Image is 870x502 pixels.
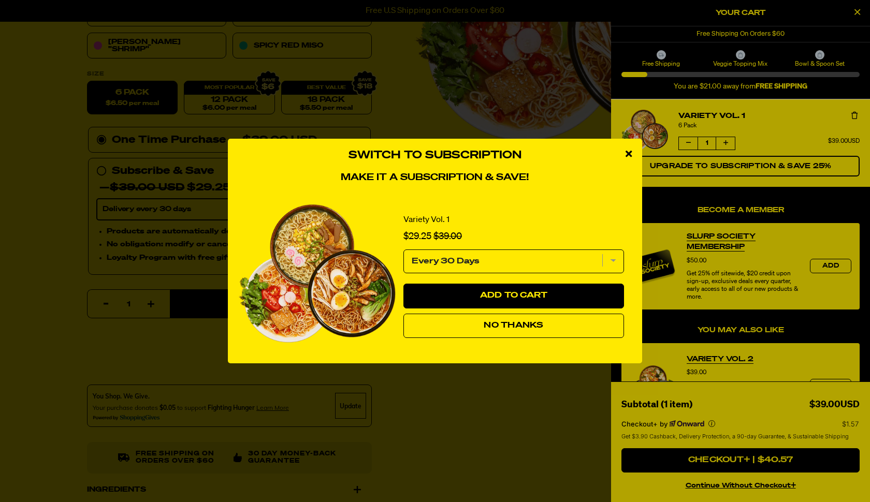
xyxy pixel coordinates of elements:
h4: Make it a subscription & save! [238,172,632,184]
a: Variety Vol. 1 [403,215,450,225]
span: Add to Cart [480,291,548,300]
span: No Thanks [484,321,543,330]
h3: Switch to Subscription [238,149,632,162]
div: Switch to Subscription [238,194,632,353]
button: No Thanks [403,314,624,338]
div: close modal [615,139,642,170]
button: Add to Cart [403,284,624,308]
img: View Variety Vol. 1 [238,204,396,343]
span: $39.00 [433,232,462,241]
select: subscription frequency [403,249,624,273]
span: $29.25 [403,232,431,241]
div: 1 of 1 [238,194,632,353]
